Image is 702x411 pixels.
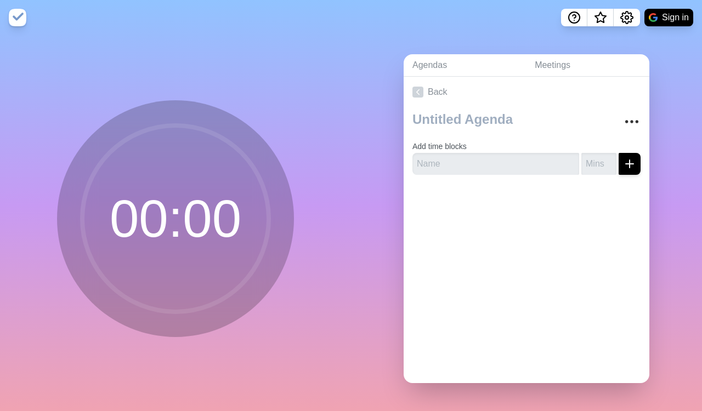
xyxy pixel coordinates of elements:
input: Mins [581,153,616,175]
input: Name [412,153,579,175]
button: Help [561,9,587,26]
button: What’s new [587,9,614,26]
button: Settings [614,9,640,26]
button: More [621,111,643,133]
a: Meetings [526,54,649,77]
a: Agendas [404,54,526,77]
label: Add time blocks [412,142,467,151]
img: google logo [649,13,658,22]
button: Sign in [644,9,693,26]
img: timeblocks logo [9,9,26,26]
a: Back [404,77,649,107]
